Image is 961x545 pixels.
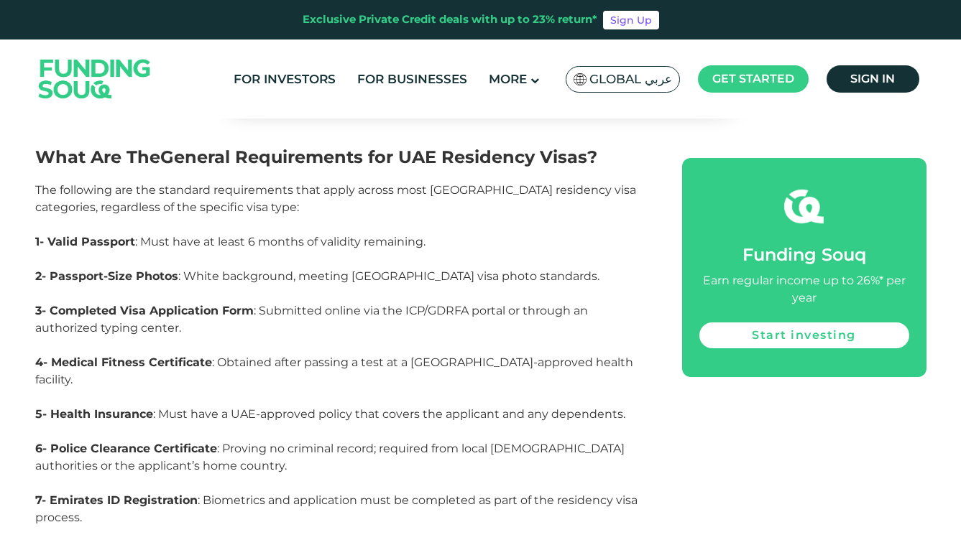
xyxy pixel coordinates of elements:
[35,493,638,524] span: : Biometrics and application must be completed as part of the residency visa process.
[35,442,217,455] strong: 6- Police Clearance Certificate
[35,235,426,248] span: : Must have at least 6 months of validity remaining.
[35,269,599,283] span: : White background, meeting [GEOGRAPHIC_DATA] visa photo standards.
[574,73,587,85] img: SA Flag
[303,11,597,28] div: Exclusive Private Credit deals with up to 23% return*
[699,272,909,307] div: Earn regular income up to 26%* per year
[35,355,212,369] strong: 4- Medical Fitness Certificate
[230,67,339,91] a: For Investors
[742,244,866,265] span: Funding Souq
[35,407,153,421] strong: 5- Health Insurance
[24,42,165,115] img: Logo
[489,72,527,86] span: More
[35,493,198,507] strong: 7- Emirates ID Registration
[784,187,824,226] img: fsicon
[589,71,672,88] span: Global عربي
[35,304,588,335] span: : Submitted online via the ICP/GDRFA portal or through an authorized typing center.
[35,269,178,283] strong: 2- Passport-Size Photos
[160,146,597,167] span: General Requirements for UAE Residency Visas?
[699,322,909,348] a: Start investing
[850,72,895,85] span: Sign in
[827,65,919,93] a: Sign in
[354,67,471,91] a: For Businesses
[35,442,625,472] span: : Proving no criminal record; required from local [DEMOGRAPHIC_DATA] authorities or the applicant...
[35,304,254,317] strong: 3- Completed Visa Application Form
[603,11,659,29] a: Sign Up
[712,72,794,85] span: Get started
[35,183,636,214] span: The following are the standard requirements that apply across most [GEOGRAPHIC_DATA] residency vi...
[35,355,633,386] span: : Obtained after passing a test at a [GEOGRAPHIC_DATA]-approved health facility.
[35,235,135,248] strong: 1- Valid Passport
[35,146,160,167] span: What Are The
[35,407,625,421] span: : Must have a UAE-approved policy that covers the applicant and any dependents.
